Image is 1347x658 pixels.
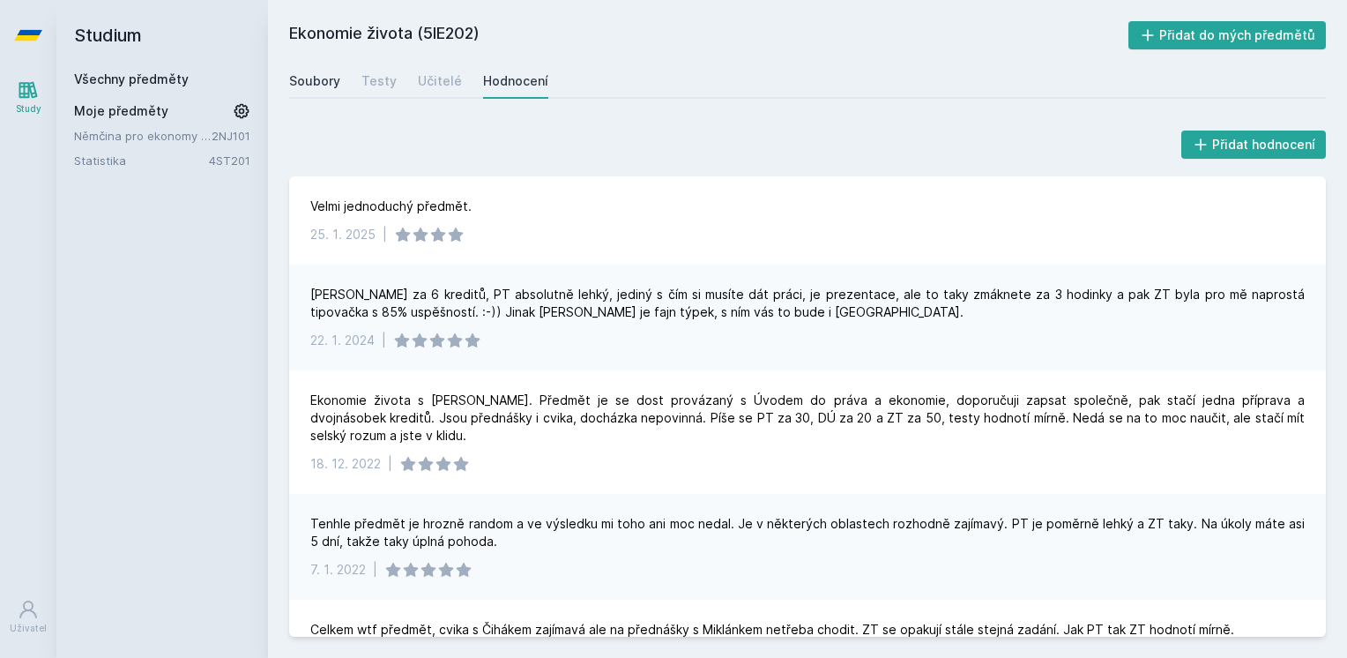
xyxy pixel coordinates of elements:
[310,198,472,215] div: Velmi jednoduchý předmět.
[382,332,386,349] div: |
[10,622,47,635] div: Uživatel
[361,64,397,99] a: Testy
[310,332,375,349] div: 22. 1. 2024
[361,72,397,90] div: Testy
[1128,21,1327,49] button: Přidat do mých předmětů
[310,561,366,579] div: 7. 1. 2022
[310,226,376,243] div: 25. 1. 2025
[4,590,53,644] a: Uživatel
[74,71,189,86] a: Všechny předměty
[418,64,462,99] a: Učitelé
[310,455,381,473] div: 18. 12. 2022
[289,72,340,90] div: Soubory
[16,102,41,116] div: Study
[388,455,392,473] div: |
[1181,131,1327,159] button: Přidat hodnocení
[310,621,1234,639] div: Celkem wtf předmět, cvika s Čihákem zajímavá ale na přednášky s Miklánkem netřeba chodit. ZT se o...
[74,102,168,120] span: Moje předměty
[383,226,387,243] div: |
[289,21,1128,49] h2: Ekonomie života (5IE202)
[310,286,1305,321] div: [PERSON_NAME] za 6 kreditů, PT absolutně lehký, jediný s čím si musíte dát práci, je prezentace, ...
[373,561,377,579] div: |
[212,129,250,143] a: 2NJ101
[209,153,250,168] a: 4ST201
[4,71,53,124] a: Study
[418,72,462,90] div: Učitelé
[483,64,548,99] a: Hodnocení
[310,392,1305,445] div: Ekonomie života s [PERSON_NAME]. Předmět je se dost provázaný s Úvodem do práva a ekonomie, dopor...
[483,72,548,90] div: Hodnocení
[74,152,209,169] a: Statistika
[289,64,340,99] a: Soubory
[310,515,1305,550] div: Tenhle předmět je hrozně random a ve výsledku mi toho ani moc nedal. Je v některých oblastech roz...
[74,127,212,145] a: Němčina pro ekonomy - základní úroveň 1 (A1)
